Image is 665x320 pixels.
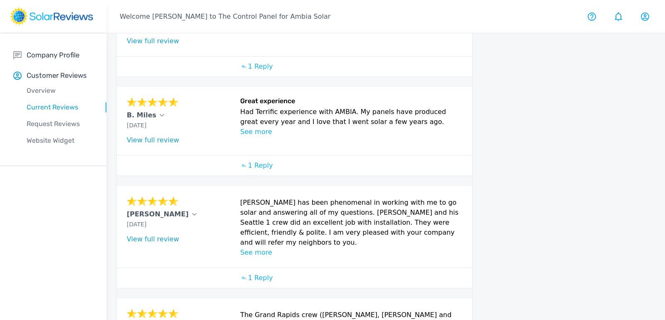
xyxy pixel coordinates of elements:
p: Request Reviews [13,119,106,129]
span: [DATE] [127,122,146,129]
p: 1 Reply [248,62,273,72]
p: Current Reviews [13,102,106,112]
a: Request Reviews [13,116,106,132]
a: View full review [127,136,179,144]
p: See more [240,248,462,258]
p: See more [240,127,462,137]
span: [DATE] [127,221,146,228]
p: [PERSON_NAME] [127,209,189,219]
p: Had Terrific experience with AMBIA. My panels have produced great every year and I love that I we... [240,107,462,127]
p: 1 Reply [248,273,273,283]
p: [PERSON_NAME] has been phenomenal in working with me to go solar and answering all of my question... [240,198,462,248]
p: 1 Reply [248,161,273,171]
p: B. Miles [127,110,156,120]
a: Overview [13,82,106,99]
a: Current Reviews [13,99,106,116]
p: Website Widget [13,136,106,146]
a: Website Widget [13,132,106,149]
p: Company Profile [27,50,79,60]
h6: Great experience [240,97,462,107]
p: Welcome [PERSON_NAME] to The Control Panel for Ambia Solar [120,12,330,22]
p: Overview [13,86,106,96]
a: View full review [127,235,179,243]
a: View full review [127,37,179,45]
p: Customer Reviews [27,70,87,81]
